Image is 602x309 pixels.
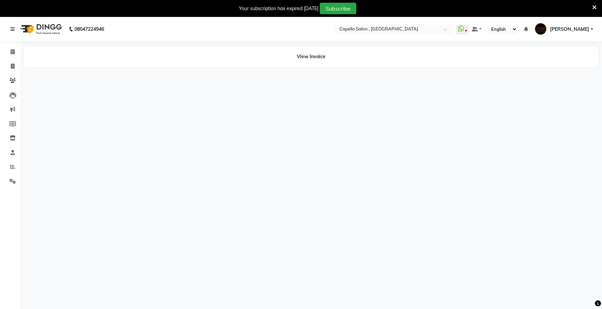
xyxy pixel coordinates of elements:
[17,20,64,39] img: logo
[320,3,356,14] button: Subscribe
[535,23,547,35] img: Anjali Walde
[239,5,318,12] div: Your subscription has expired [DATE]
[24,46,599,67] div: View Invoice
[550,26,589,33] span: [PERSON_NAME]
[74,20,104,39] b: 08047224946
